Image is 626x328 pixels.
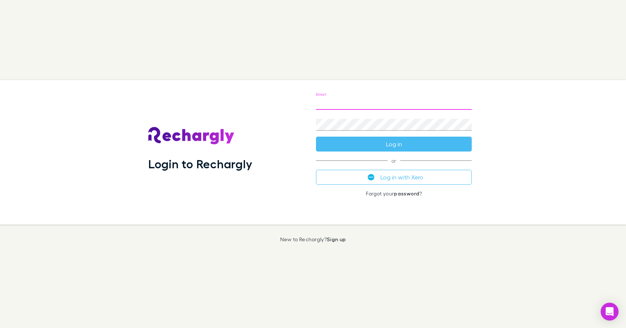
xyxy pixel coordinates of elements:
button: Log in with Xero [316,170,472,185]
p: New to Rechargly? [280,236,346,242]
a: Sign up [327,236,346,242]
h1: Login to Rechargly [148,157,252,171]
a: password [394,190,419,197]
img: Rechargly's Logo [148,127,235,145]
label: Email [316,91,326,97]
button: Log in [316,137,472,152]
img: Xero's logo [368,174,374,181]
p: Forgot your ? [316,191,472,197]
div: Open Intercom Messenger [601,303,619,321]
